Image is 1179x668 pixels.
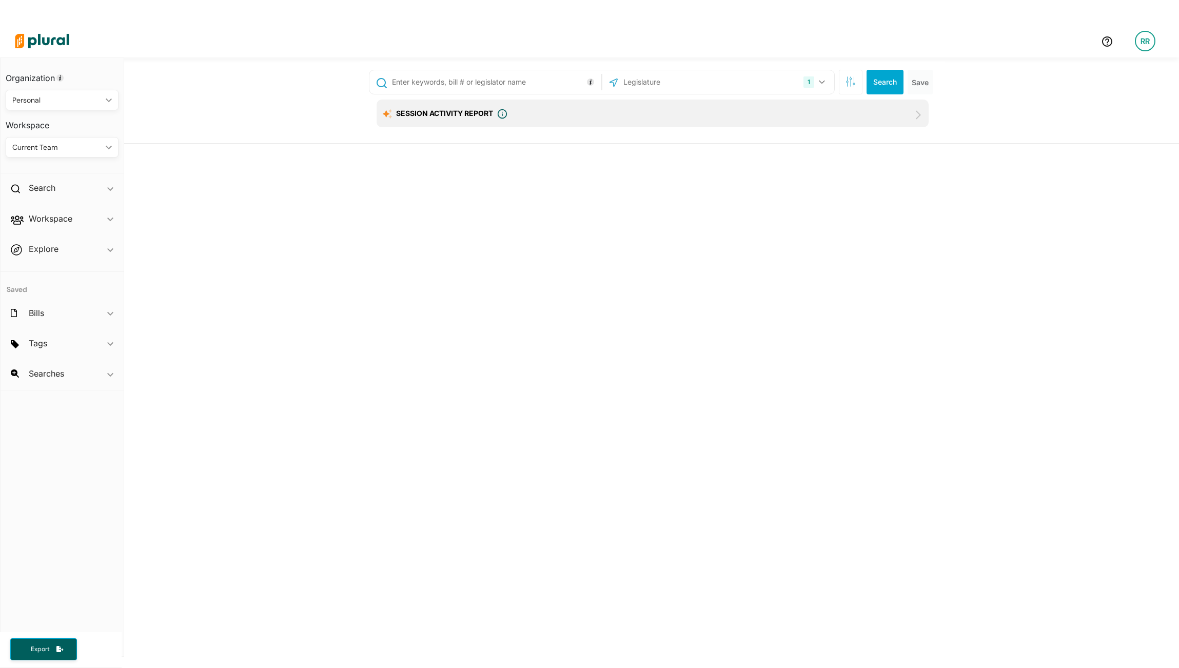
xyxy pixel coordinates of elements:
h4: Saved [1,272,124,297]
h2: Explore [29,243,58,254]
img: Logo for Plural [6,23,78,59]
button: Export [10,638,77,660]
div: 1 [803,76,814,88]
iframe: Intercom live chat [1144,633,1169,658]
a: RR [1127,27,1164,55]
input: Legislature [622,72,732,92]
span: Session Activity Report [396,109,493,117]
input: Enter keywords, bill # or legislator name [391,72,599,92]
div: Tooltip anchor [586,77,595,87]
button: 1 [799,72,832,92]
div: RR [1135,31,1155,51]
span: Search Filters [846,76,856,85]
h2: Tags [29,338,47,349]
div: Personal [12,95,102,106]
h2: Search [29,182,55,193]
h2: Workspace [29,213,72,224]
button: Search [867,70,903,94]
h3: Workspace [6,110,119,133]
span: Export [24,645,56,654]
div: Tooltip anchor [55,73,65,83]
button: Save [908,70,933,94]
div: Current Team [12,142,102,153]
h3: Organization [6,63,119,86]
h2: Bills [29,307,44,319]
h2: Searches [29,368,64,379]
